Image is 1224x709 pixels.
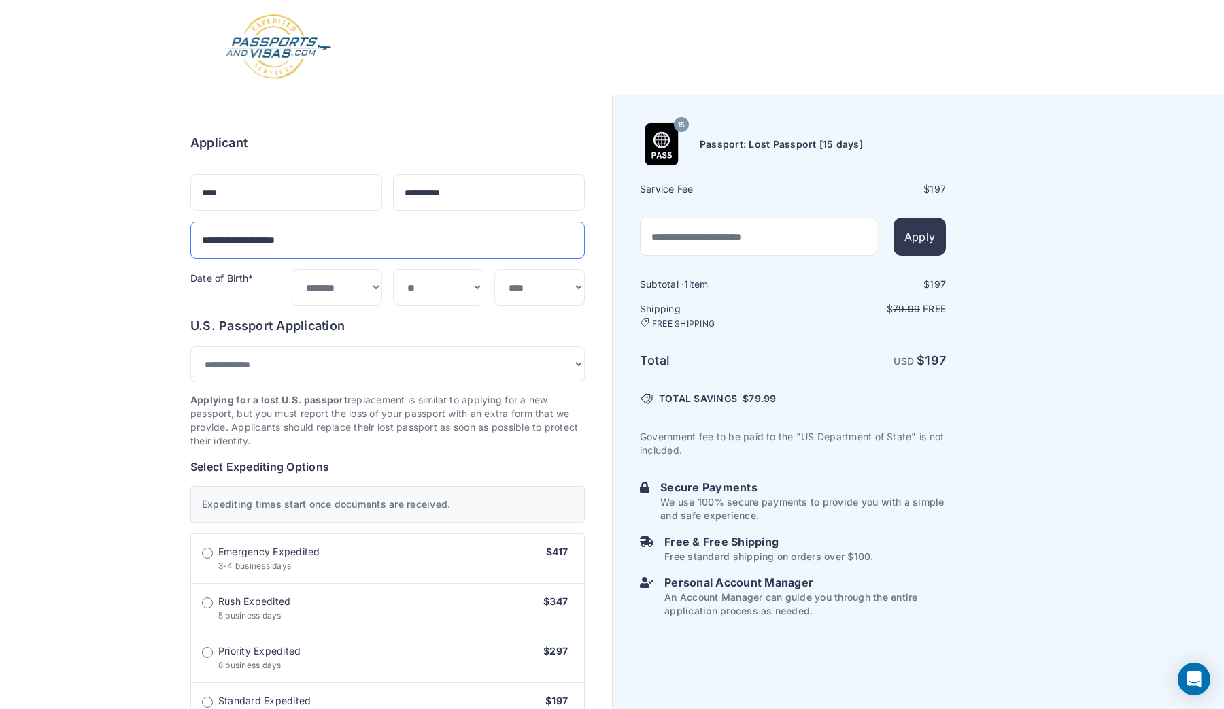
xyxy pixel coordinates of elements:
[190,133,248,152] h6: Applicant
[640,302,792,329] h6: Shipping
[640,430,946,457] p: Government fee to be paid to the "US Department of State" is not included.
[664,533,873,550] h6: Free & Free Shipping
[190,394,347,406] strong: Applying for a lost U.S. passport
[543,595,568,607] span: $347
[930,278,946,290] span: 197
[218,595,290,608] span: Rush Expedited
[543,645,568,657] span: $297
[894,355,914,367] span: USD
[925,353,946,367] span: 197
[664,591,946,618] p: An Account Manager can guide you through the entire application process as needed.
[218,561,291,571] span: 3-4 business days
[923,303,946,314] span: Free
[749,393,776,404] span: 79.99
[930,183,946,195] span: 197
[660,495,946,523] p: We use 100% secure payments to provide you with a simple and safe experience.
[893,303,920,314] span: 79.99
[652,318,715,329] span: FREE SHIPPING
[190,486,585,523] div: Expediting times start once documents are received.
[664,574,946,591] h6: Personal Account Manager
[664,550,873,563] p: Free standard shipping on orders over $100.
[794,302,946,316] p: $
[640,351,792,370] h6: Total
[218,644,301,658] span: Priority Expedited
[894,218,946,256] button: Apply
[640,182,792,196] h6: Service Fee
[660,479,946,495] h6: Secure Payments
[218,545,320,559] span: Emergency Expedited
[640,278,792,291] h6: Subtotal · item
[190,272,253,284] label: Date of Birth*
[684,278,688,290] span: 1
[794,182,946,196] div: $
[546,546,568,557] span: $417
[190,393,585,448] p: replacement is similar to applying for a new passport, but you must report the loss of your passp...
[218,694,311,708] span: Standard Expedited
[917,353,946,367] strong: $
[743,392,776,406] span: $
[545,695,568,706] span: $197
[700,137,863,151] h6: Passport: Lost Passport [15 days]
[190,459,585,475] h6: Select Expediting Options
[190,316,585,335] h6: U.S. Passport Application
[1178,663,1210,695] div: Open Intercom Messenger
[218,610,282,621] span: 5 business days
[659,392,737,406] span: TOTAL SAVINGS
[218,660,282,670] span: 8 business days
[224,14,333,81] img: Logo
[641,123,683,165] img: Product Name
[794,278,946,291] div: $
[678,116,685,134] span: 15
